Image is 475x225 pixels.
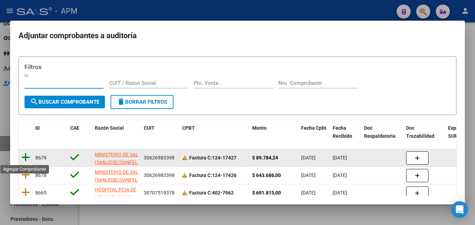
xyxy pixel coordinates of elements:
datatable-header-cell: Doc Trazabilidad [403,121,445,144]
span: 30626983398 [144,172,175,178]
datatable-header-cell: Fecha Cpbt [298,121,330,144]
span: Doc Respaldatoria [364,125,396,139]
datatable-header-cell: CUIT [141,121,179,144]
span: Factura C: [189,190,212,196]
datatable-header-cell: Fecha Recibido [330,121,361,144]
span: HOSPITAL PCIA DE NEUQUEN-DCION. ADM. DE LA SUBS. DE SALUD PCIA. DE NEUQUEN [95,187,137,224]
span: 30626983398 [144,155,175,161]
mat-icon: delete [117,97,125,106]
h3: Filtros [24,62,451,71]
span: CPBT [182,125,195,131]
button: Buscar Comprobante [24,96,105,108]
strong: $ 643.686,00 [252,172,281,178]
datatable-header-cell: ID [33,121,68,144]
strong: $ 89.784,24 [252,155,278,161]
span: [DATE] [301,155,316,161]
strong: 402-7962 [189,190,234,196]
strong: 124-17427 [189,155,236,161]
span: MINISTERIO DE SALUD PCIA (SANJOSE/SANFELIPE/MATERNOINFANTIL/INTERZONAL DE AGUDOS/CARLOTTO/SAMO RE... [95,152,222,173]
span: [DATE] [333,190,347,196]
span: 8665 [35,190,47,196]
span: CUIT [144,125,155,131]
button: Borrar Filtros [111,95,173,109]
div: Open Intercom Messenger [451,201,468,218]
datatable-header-cell: CAE [68,121,92,144]
span: Fecha Cpbt [301,125,326,131]
strong: 124-17426 [189,172,236,178]
span: ID [35,125,40,131]
mat-icon: search [30,97,38,106]
datatable-header-cell: Doc Respaldatoria [361,121,403,144]
strong: $ 691.815,00 [252,190,281,196]
span: Factura C: [189,155,212,161]
span: [DATE] [301,190,316,196]
h2: Adjuntar comprobantes a auditoría [19,29,456,42]
datatable-header-cell: CPBT [179,121,249,144]
datatable-header-cell: Monto [249,121,298,144]
span: Fecha Recibido [333,125,352,139]
span: [DATE] [333,172,347,178]
span: Doc Trazabilidad [406,125,434,139]
span: CAE [70,125,79,131]
span: Monto [252,125,267,131]
span: MINISTERIO DE SALUD PCIA (SANJOSE/SANFELIPE/MATERNOINFANTIL/INTERZONAL DE AGUDOS/CARLOTTO/SAMO RE... [95,169,222,191]
span: [DATE] [333,155,347,161]
datatable-header-cell: Razón Social [92,121,141,144]
span: [DATE] [301,172,316,178]
span: Razón Social [95,125,124,131]
span: Factura C: [189,172,212,178]
span: Borrar Filtros [117,99,167,105]
span: Buscar Comprobante [30,99,99,105]
span: 8679 [35,155,47,161]
span: 8678 [35,172,47,178]
span: 30707519378 [144,190,175,196]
